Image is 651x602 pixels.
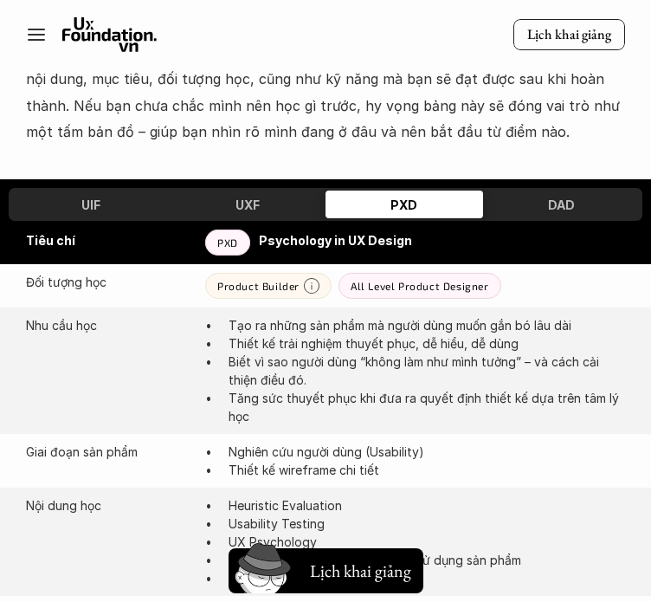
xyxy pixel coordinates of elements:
[229,541,423,593] a: Lịch khai giảng
[259,233,412,248] strong: Psychology in UX Design
[217,280,300,292] p: Product Builder
[513,19,625,51] a: Lịch khai giảng
[229,496,625,515] p: Heuristic Evaluation
[235,197,260,212] h3: UXF
[26,443,188,461] p: Giai đoạn sản phẩm
[229,389,625,425] p: Tăng sức thuyết phục khi đưa ra quyết định thiết kế dựa trên tâm lý học
[351,280,489,292] p: All Level Product Designer
[229,353,625,389] p: Biết vì sao người dùng “không làm như mình tưởng” – và cách cải thiện điều đó.
[217,236,238,249] p: PXD
[26,496,188,515] p: Nội dung học
[390,197,417,212] h3: PXD
[229,548,423,593] button: Lịch khai giảng
[229,316,625,334] p: Tạo ra những sản phẩm mà người dùng muốn gắn bó lâu dài
[527,26,611,44] p: Lịch khai giảng
[26,40,625,146] p: Bảng so sánh dưới đây sẽ giúp bạn hình dung rõ hơn sự khác biệt giữa các khóa học – về nội dung, ...
[229,334,625,353] p: Thiết kế trải nghiệm thuyết phục, dễ hiểu, dễ dùng
[229,515,625,533] p: Usability Testing
[26,316,188,334] p: Nhu cầu học
[548,197,575,212] h3: DAD
[81,197,100,212] h3: UIF
[26,233,75,248] strong: Tiêu chí
[229,461,625,479] p: Thiết kế wireframe chi tiết
[26,273,188,291] p: Đối tượng học
[310,559,411,583] h5: Lịch khai giảng
[229,443,625,461] p: Nghiên cứu người dùng (Usability)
